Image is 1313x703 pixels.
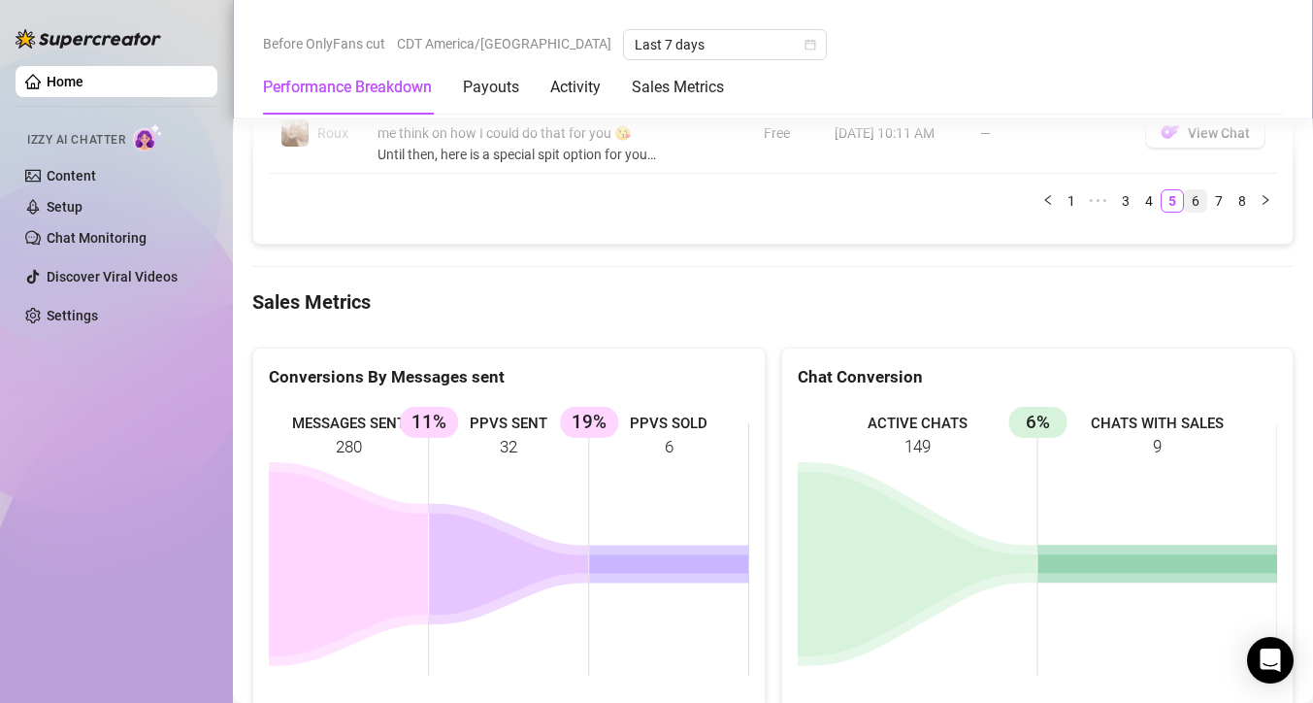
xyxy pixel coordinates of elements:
div: Performance Breakdown [263,76,432,99]
li: Next Page [1254,189,1277,213]
a: 8 [1231,190,1253,212]
a: Discover Viral Videos [47,269,178,285]
td: Free [752,93,823,174]
span: Last 7 days [635,30,815,59]
span: Izzy AI Chatter [27,131,125,150]
li: 7 [1207,189,1231,213]
a: Chat Monitoring [47,230,147,246]
span: View Chat [1188,125,1250,141]
td: [DATE] 10:11 AM [823,93,968,174]
span: Before OnlyFans cut [263,29,385,58]
li: 5 [1161,189,1184,213]
li: 8 [1231,189,1254,213]
a: OFView Chat [1145,129,1265,145]
a: 1 [1061,190,1082,212]
li: Previous 5 Pages [1083,189,1114,213]
button: left [1036,189,1060,213]
td: — [968,93,1133,174]
span: CDT America/[GEOGRAPHIC_DATA] [397,29,611,58]
img: AI Chatter [133,123,163,151]
div: Activity [550,76,601,99]
img: OF [1161,122,1180,142]
button: OFView Chat [1145,117,1265,149]
a: Content [47,168,96,184]
a: Setup [47,199,82,215]
a: 7 [1208,190,1230,212]
span: Roux️‍ [317,125,348,141]
a: 5 [1162,190,1183,212]
div: Conversions By Messages sent [269,364,749,390]
li: Previous Page [1036,189,1060,213]
div: Payouts [463,76,519,99]
img: Roux️‍ [281,119,309,147]
span: left [1042,194,1054,206]
h4: Sales Metrics [252,288,1294,316]
a: 6 [1185,190,1206,212]
button: right [1254,189,1277,213]
div: Chat Conversion [798,364,1278,390]
span: calendar [804,39,816,50]
div: Sales Metrics [632,76,724,99]
li: 4 [1137,189,1161,213]
span: ••• [1083,189,1114,213]
a: Home [47,74,83,89]
div: I may be able to make that custom happen! Let me think on how I could do that for you 😘 Until the... [377,101,660,165]
li: 3 [1114,189,1137,213]
a: Settings [47,308,98,323]
img: logo-BBDzfeDw.svg [16,29,161,49]
span: right [1260,194,1271,206]
a: 4 [1138,190,1160,212]
div: Open Intercom Messenger [1247,637,1294,684]
li: 1 [1060,189,1083,213]
a: 3 [1115,190,1136,212]
li: 6 [1184,189,1207,213]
